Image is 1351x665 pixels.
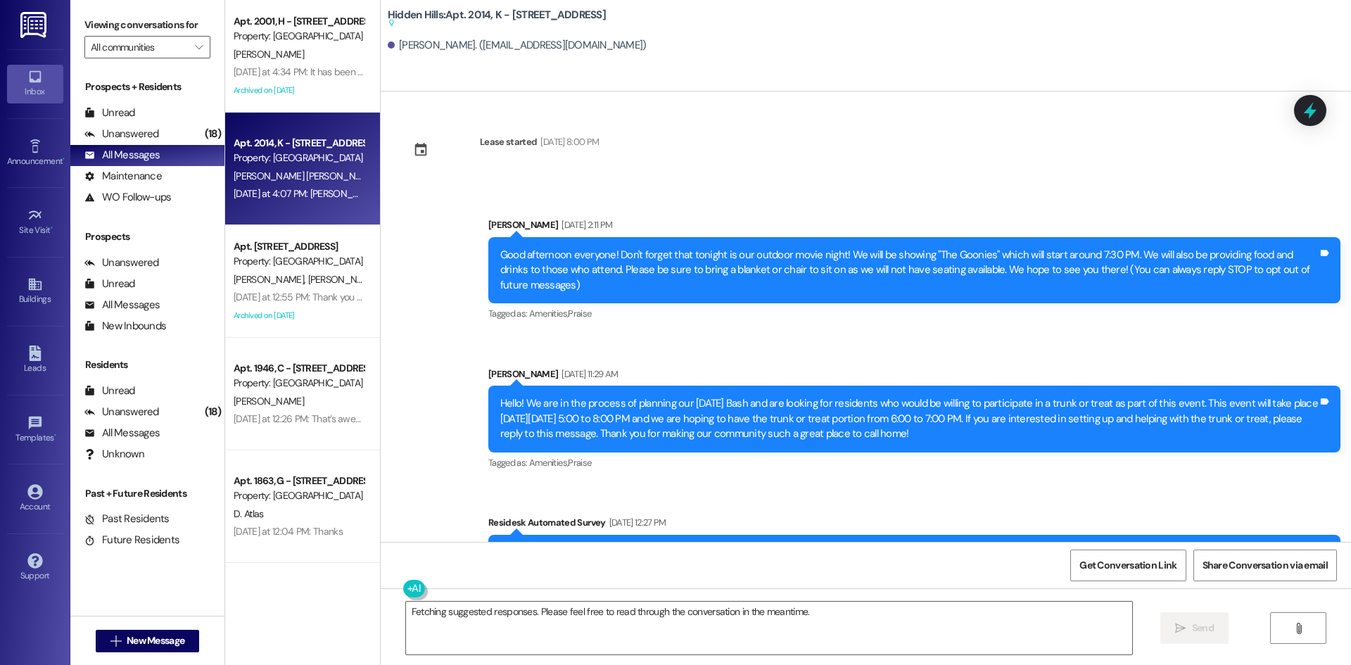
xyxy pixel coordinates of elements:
b: Hidden Hills: Apt. 2014, K - [STREET_ADDRESS] [388,8,606,31]
div: Property: [GEOGRAPHIC_DATA] [234,151,364,165]
div: Unanswered [84,127,159,141]
div: [DATE] 11:29 AM [558,367,618,381]
i:  [1175,623,1186,634]
div: Tagged as: [488,452,1340,473]
div: [PERSON_NAME] [488,367,1340,386]
span: [PERSON_NAME] [234,273,308,286]
textarea: Fetching suggested responses. Please feel free to read through the conversation in the meantime. [406,602,1132,654]
div: Apt. [STREET_ADDRESS] [234,239,364,254]
div: Good afternoon everyone! Don't forget that tonight is our outdoor movie night! We will be showing... [500,248,1318,293]
span: Amenities , [529,457,569,469]
div: [PERSON_NAME] [488,217,1340,237]
div: Unanswered [84,405,159,419]
div: Apt. 1946, C - [STREET_ADDRESS] [234,361,364,376]
div: All Messages [84,426,160,441]
button: Get Conversation Link [1070,550,1186,581]
div: (18) [201,401,224,423]
span: • [63,154,65,164]
div: Property: [GEOGRAPHIC_DATA] [234,376,364,391]
span: [PERSON_NAME] [307,273,378,286]
div: Unknown [84,447,144,462]
div: Apt. 1863, G - [STREET_ADDRESS] [234,474,364,488]
div: Hello! We are in the process of planning our [DATE] Bash and are looking for residents who would ... [500,396,1318,441]
input: All communities [91,36,188,58]
button: Share Conversation via email [1193,550,1337,581]
i:  [1293,623,1304,634]
span: New Message [127,633,184,648]
div: Apt. 2014, K - [STREET_ADDRESS] [234,136,364,151]
a: Inbox [7,65,63,103]
div: Tagged as: [488,303,1340,324]
div: Archived on [DATE] [232,82,365,99]
div: Unread [84,384,135,398]
div: New Inbounds [84,319,166,334]
div: All Messages [84,298,160,312]
img: ResiDesk Logo [20,12,49,38]
div: Unread [84,277,135,291]
span: • [54,431,56,441]
div: [DATE] at 12:55 PM: Thank you so much for taking the time to leave a review. We appreciate it! I'... [234,291,1089,303]
span: [PERSON_NAME] [PERSON_NAME] [234,170,376,182]
a: Account [7,480,63,518]
div: [DATE] 8:00 PM [537,134,599,149]
span: [PERSON_NAME] [234,395,304,407]
span: [PERSON_NAME] [234,48,304,61]
a: Site Visit • [7,203,63,241]
div: Future Residents [84,533,179,547]
div: Prospects [70,229,224,244]
div: Unread [84,106,135,120]
div: [DATE] 12:27 PM [606,515,666,530]
div: Maintenance [84,169,162,184]
div: Residesk Automated Survey [488,515,1340,535]
i:  [110,635,121,647]
div: Past + Future Residents [70,486,224,501]
div: Archived on [DATE] [232,307,365,324]
label: Viewing conversations for [84,14,210,36]
i:  [195,42,203,53]
div: [PERSON_NAME]. ([EMAIL_ADDRESS][DOMAIN_NAME]) [388,38,647,53]
div: Property: [GEOGRAPHIC_DATA] [234,254,364,269]
span: Send [1192,621,1214,635]
span: Amenities , [529,308,569,319]
a: Templates • [7,411,63,449]
a: Support [7,549,63,587]
div: Prospects + Residents [70,80,224,94]
a: Buildings [7,272,63,310]
span: Praise [568,457,591,469]
span: Get Conversation Link [1079,558,1176,573]
div: Residents [70,357,224,372]
span: D. Atlas [234,507,263,520]
div: (18) [201,123,224,145]
div: Past Residents [84,512,170,526]
div: Property: [GEOGRAPHIC_DATA] [234,488,364,503]
div: Apt. 2001, H - [STREET_ADDRESS] [234,14,364,29]
button: New Message [96,630,200,652]
span: • [51,223,53,233]
span: Praise [568,308,591,319]
div: [DATE] at 4:34 PM: It has been great! I am having a problem with my dryer, but I'll put in a main... [234,65,773,78]
div: Property: [GEOGRAPHIC_DATA] [234,29,364,44]
div: [DATE] at 12:04 PM: Thanks [234,525,343,538]
div: [DATE] 2:11 PM [558,217,612,232]
div: Unanswered [84,255,159,270]
div: All Messages [84,148,160,163]
div: WO Follow-ups [84,190,171,205]
div: Lease started [480,134,538,149]
a: Leads [7,341,63,379]
button: Send [1160,612,1229,644]
span: Share Conversation via email [1203,558,1328,573]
